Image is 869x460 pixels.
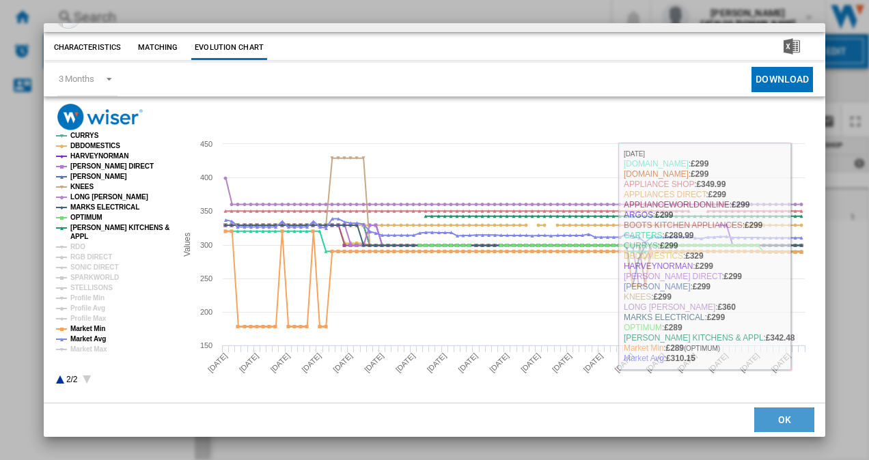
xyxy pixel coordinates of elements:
[70,274,119,281] tspan: SPARKWORLD
[70,183,94,190] tspan: KNEES
[70,263,118,271] tspan: SONIC DIRECT
[456,351,479,374] tspan: [DATE]
[331,351,354,374] tspan: [DATE]
[70,253,112,261] tspan: RGB DIRECT
[644,351,667,374] tspan: [DATE]
[59,74,94,84] div: 3 Months
[754,408,814,433] button: OK
[200,140,212,148] tspan: 450
[70,142,120,149] tspan: DBDOMESTICS
[206,351,229,374] tspan: [DATE]
[70,243,85,250] tspan: RDO
[70,315,107,322] tspan: Profile Max
[200,308,212,316] tspan: 200
[70,335,106,343] tspan: Market Avg
[70,284,113,291] tspan: STELLISONS
[51,35,125,60] button: Characteristics
[70,193,148,201] tspan: LONG [PERSON_NAME]
[363,351,385,374] tspan: [DATE]
[70,162,154,170] tspan: [PERSON_NAME] DIRECT
[44,23,826,437] md-dialog: Product popup
[237,351,260,374] tspan: [DATE]
[762,35,822,60] button: Download in Excel
[300,351,322,374] tspan: [DATE]
[70,304,105,312] tspan: Profile Avg
[550,351,573,374] tspan: [DATE]
[70,152,128,160] tspan: HARVEYNORMAN
[268,351,291,374] tspan: [DATE]
[182,233,191,257] tspan: Values
[66,375,78,384] text: 2/2
[70,214,102,221] tspan: OPTIMUM
[70,325,105,332] tspan: Market Min
[70,203,139,211] tspan: MARKS ELECTRICAL
[394,351,416,374] tspan: [DATE]
[519,351,542,374] tspan: [DATE]
[200,274,212,283] tspan: 250
[70,224,169,231] tspan: [PERSON_NAME] KITCHENS &
[676,351,698,374] tspan: [DATE]
[751,67,813,92] button: Download
[581,351,604,374] tspan: [DATE]
[200,341,212,349] tspan: 150
[488,351,510,374] tspan: [DATE]
[70,294,105,302] tspan: Profile Min
[70,173,127,180] tspan: [PERSON_NAME]
[191,35,267,60] button: Evolution chart
[784,38,800,55] img: excel-24x24.png
[613,351,635,374] tspan: [DATE]
[200,173,212,182] tspan: 400
[769,351,792,374] tspan: [DATE]
[57,104,143,130] img: logo_wiser_300x94.png
[738,351,760,374] tspan: [DATE]
[70,233,88,240] tspan: APPL
[200,207,212,215] tspan: 350
[707,351,730,374] tspan: [DATE]
[70,132,99,139] tspan: CURRYS
[425,351,447,374] tspan: [DATE]
[200,241,212,249] tspan: 300
[128,35,188,60] button: Matching
[70,345,107,353] tspan: Market Max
